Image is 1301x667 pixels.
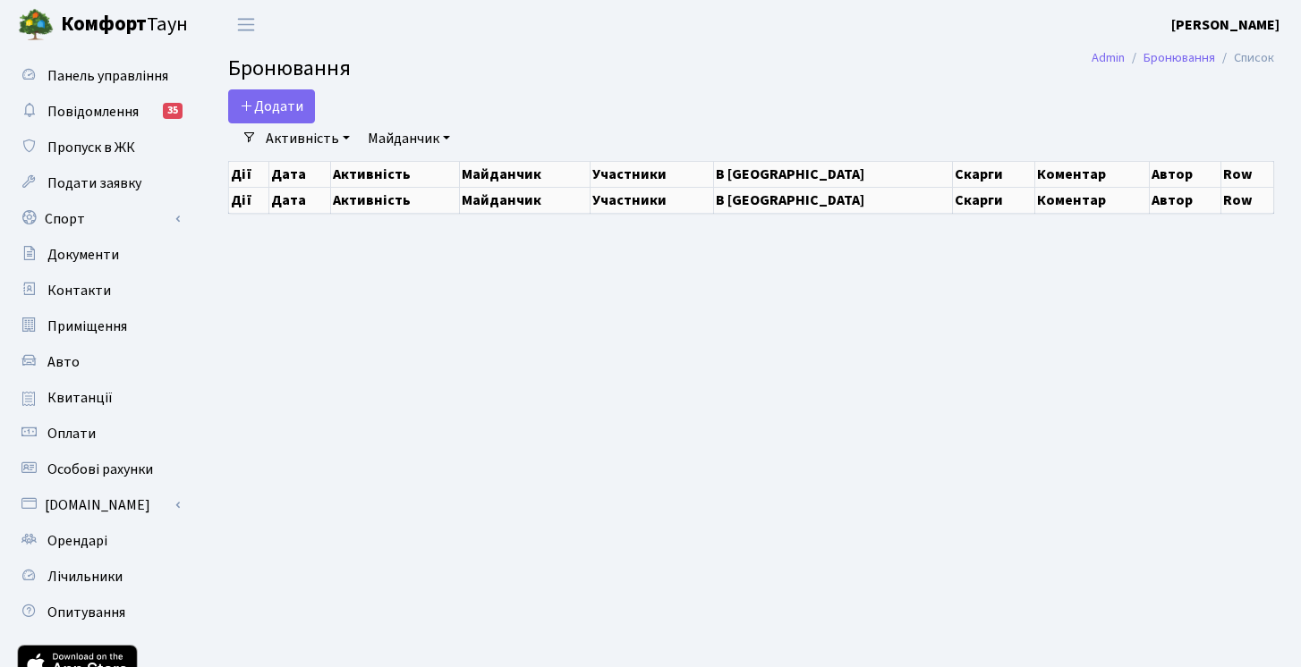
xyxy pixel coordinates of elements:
[9,344,188,380] a: Авто
[1171,15,1280,35] b: [PERSON_NAME]
[47,138,135,157] span: Пропуск в ЖК
[1149,187,1220,213] th: Автор
[9,94,188,130] a: Повідомлення35
[61,10,147,38] b: Комфорт
[9,201,188,237] a: Спорт
[47,424,96,443] span: Оплати
[1092,48,1125,67] a: Admin
[9,452,188,487] a: Особові рахунки
[163,103,183,119] div: 35
[61,10,188,40] span: Таун
[1149,161,1220,187] th: Автор
[47,317,127,336] span: Приміщення
[9,523,188,559] a: Орендарі
[713,161,952,187] th: В [GEOGRAPHIC_DATA]
[47,460,153,479] span: Особові рахунки
[9,487,188,523] a: [DOMAIN_NAME]
[459,187,591,213] th: Майданчик
[591,161,713,187] th: Участники
[330,187,459,213] th: Активність
[9,559,188,595] a: Лічильники
[18,7,54,43] img: logo.png
[269,187,331,213] th: Дата
[229,161,269,187] th: Дії
[361,123,457,154] a: Майданчик
[1220,161,1273,187] th: Row
[952,161,1034,187] th: Скарги
[47,245,119,265] span: Документи
[9,58,188,94] a: Панель управління
[228,53,351,84] span: Бронювання
[47,388,113,408] span: Квитанції
[459,161,591,187] th: Майданчик
[47,173,141,193] span: Подати заявку
[47,567,123,587] span: Лічильники
[9,595,188,630] a: Опитування
[1220,187,1273,213] th: Row
[591,187,713,213] th: Участники
[1215,48,1274,68] li: Список
[224,10,268,39] button: Переключити навігацію
[47,603,125,622] span: Опитування
[229,187,269,213] th: Дії
[9,380,188,416] a: Квитанції
[1065,39,1301,77] nav: breadcrumb
[1034,161,1149,187] th: Коментар
[9,237,188,273] a: Документи
[1144,48,1215,67] a: Бронювання
[47,352,80,372] span: Авто
[47,531,107,551] span: Орендарі
[9,273,188,308] a: Контакти
[47,66,168,86] span: Панель управління
[713,187,952,213] th: В [GEOGRAPHIC_DATA]
[47,281,111,300] span: Контакти
[47,102,139,122] span: Повідомлення
[330,161,459,187] th: Активність
[952,187,1034,213] th: Скарги
[228,89,315,123] button: Додати
[9,416,188,452] a: Оплати
[269,161,331,187] th: Дата
[1171,14,1280,36] a: [PERSON_NAME]
[9,130,188,165] a: Пропуск в ЖК
[9,165,188,201] a: Подати заявку
[9,308,188,344] a: Приміщення
[259,123,357,154] a: Активність
[1034,187,1149,213] th: Коментар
